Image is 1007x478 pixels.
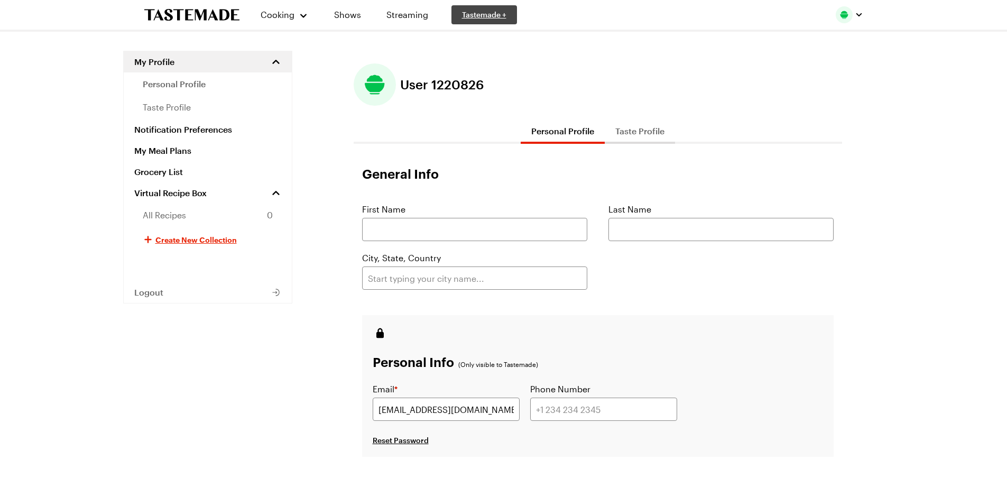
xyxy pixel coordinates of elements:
[362,203,405,216] label: First Name
[362,165,834,182] h1: General Info
[608,203,651,216] label: Last Name
[134,188,207,198] span: Virtual Recipe Box
[530,398,677,421] input: +1 234 234 2345
[143,78,206,90] span: personal profile
[134,287,163,298] span: Logout
[354,63,396,106] button: Edit profile picture
[362,252,441,264] label: City, State, Country
[261,10,294,20] span: Cooking
[530,383,590,396] label: Phone Number
[124,96,292,119] a: taste profile
[124,182,292,204] a: Virtual Recipe Box
[521,118,605,144] button: Personal Profile
[373,383,398,396] label: Email
[462,10,506,20] span: Tastemade +
[134,57,174,67] span: My Profile
[373,435,429,446] button: Reset Password
[124,140,292,161] a: My Meal Plans
[144,9,239,21] a: To Tastemade Home Page
[124,51,292,72] button: My Profile
[362,266,587,290] input: Start typing your city name...
[400,77,484,92] span: User 1220826
[451,5,517,24] a: Tastemade +
[836,6,863,23] button: Profile picture
[124,227,292,252] button: Create New Collection
[124,119,292,140] a: Notification Preferences
[124,161,292,182] a: Grocery List
[373,398,520,421] input: user@email.com
[373,353,454,370] h3: Personal Info
[143,101,191,114] span: taste profile
[124,72,292,96] a: personal profile
[143,209,186,222] span: All Recipes
[155,234,237,245] span: Create New Collection
[836,6,853,23] img: Profile picture
[267,209,273,222] span: 0
[124,204,292,227] a: All Recipes0
[458,360,538,369] p: (Only visible to Tastemade)
[261,2,309,27] button: Cooking
[605,118,675,144] button: Taste Profile
[124,282,292,303] button: Logout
